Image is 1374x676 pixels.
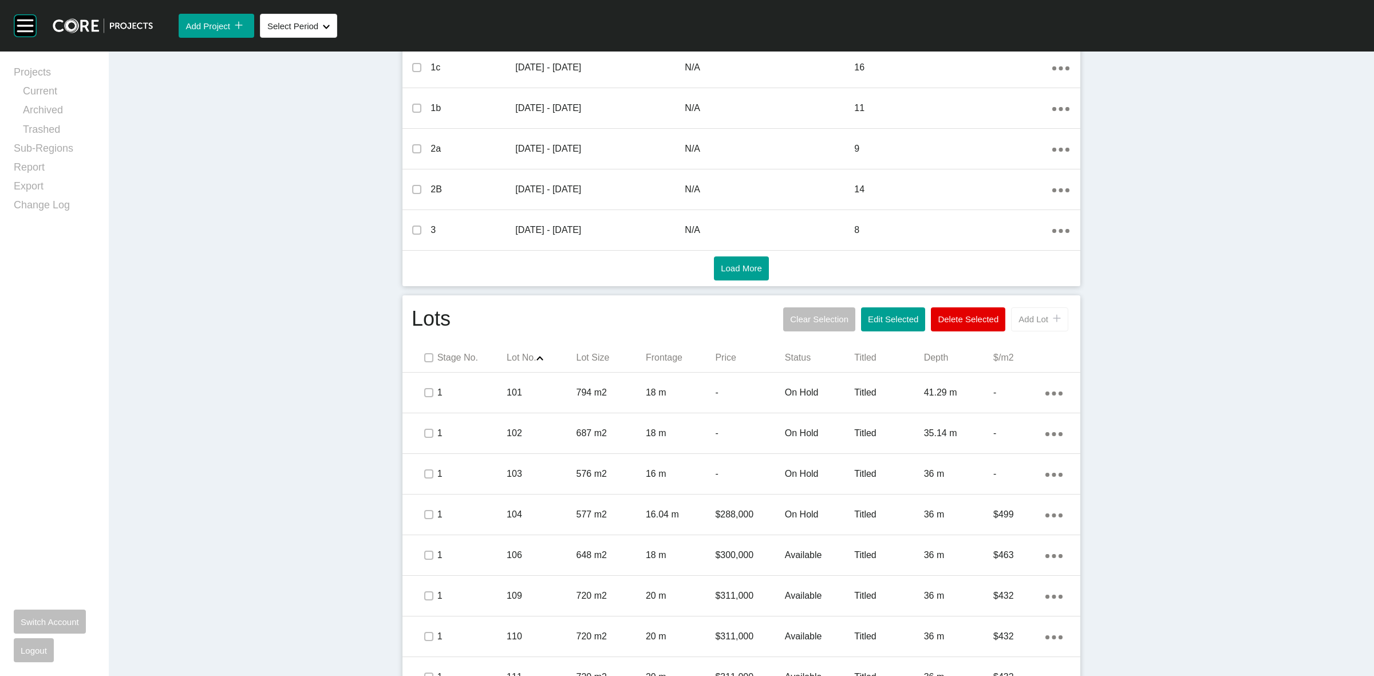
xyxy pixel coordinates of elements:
p: 103 [507,468,576,480]
p: $311,000 [715,590,784,602]
p: 11 [854,102,1052,114]
span: Select Period [267,21,318,31]
span: Switch Account [21,617,79,627]
p: N/A [685,102,854,114]
p: N/A [685,61,854,74]
p: 36 m [924,549,993,562]
p: Frontage [646,351,715,364]
p: N/A [685,143,854,155]
p: [DATE] - [DATE] [515,224,685,236]
p: 36 m [924,630,993,643]
p: - [715,427,784,440]
p: 1 [437,468,507,480]
p: 1b [431,102,515,114]
p: 577 m2 [577,508,646,521]
p: 2a [431,143,515,155]
p: $288,000 [715,508,784,521]
span: Add Lot [1018,314,1048,324]
p: 36 m [924,590,993,602]
p: N/A [685,224,854,236]
p: 109 [507,590,576,602]
p: 1 [437,630,507,643]
p: 8 [854,224,1052,236]
p: 687 m2 [577,427,646,440]
p: Titled [854,630,923,643]
p: 20 m [646,630,715,643]
p: 18 m [646,386,715,399]
p: 35.14 m [924,427,993,440]
p: 1 [437,508,507,521]
p: On Hold [785,386,854,399]
button: Logout [14,638,54,662]
img: core-logo-dark.3138cae2.png [53,18,153,33]
p: 106 [507,549,576,562]
p: 1 [437,590,507,602]
a: Trashed [23,122,95,141]
p: 3 [431,224,515,236]
p: - [715,468,784,480]
p: 720 m2 [577,590,646,602]
p: $432 [993,630,1045,643]
p: 720 m2 [577,630,646,643]
p: $311,000 [715,630,784,643]
p: $463 [993,549,1045,562]
p: 36 m [924,508,993,521]
button: Clear Selection [783,307,855,331]
p: - [993,468,1045,480]
p: Available [785,590,854,602]
p: On Hold [785,427,854,440]
p: $300,000 [715,549,784,562]
p: 102 [507,427,576,440]
span: Edit Selected [868,314,918,324]
p: Lot No. [507,351,576,364]
p: 16 [854,61,1052,74]
p: 1 [437,427,507,440]
p: 110 [507,630,576,643]
p: - [993,427,1045,440]
button: Delete Selected [931,307,1005,331]
p: 18 m [646,549,715,562]
p: Titled [854,468,923,480]
p: Titled [854,386,923,399]
p: $/m2 [993,351,1063,364]
p: - [993,386,1045,399]
p: 16.04 m [646,508,715,521]
p: 14 [854,183,1052,196]
button: Edit Selected [861,307,925,331]
span: Logout [21,646,47,655]
a: Current [23,84,95,103]
p: 18 m [646,427,715,440]
span: Add Project [185,21,230,31]
p: [DATE] - [DATE] [515,102,685,114]
p: 9 [854,143,1052,155]
button: Load More [714,256,769,280]
p: $432 [993,590,1045,602]
p: 16 m [646,468,715,480]
p: Available [785,630,854,643]
p: 2B [431,183,515,196]
p: Lot Size [577,351,646,364]
p: On Hold [785,508,854,521]
p: [DATE] - [DATE] [515,61,685,74]
p: 1 [437,549,507,562]
button: Add Lot [1011,307,1068,331]
p: 794 m2 [577,386,646,399]
p: N/A [685,183,854,196]
a: Change Log [14,198,95,217]
span: Delete Selected [938,314,998,324]
p: - [715,386,784,399]
span: Load More [721,263,762,273]
p: Available [785,549,854,562]
p: 20 m [646,590,715,602]
p: 1 [437,386,507,399]
p: 36 m [924,468,993,480]
button: Add Project [179,14,254,38]
p: Titled [854,427,923,440]
a: Projects [14,65,95,84]
p: [DATE] - [DATE] [515,183,685,196]
p: Titled [854,590,923,602]
a: Report [14,160,95,179]
p: Stage No. [437,351,507,364]
a: Archived [23,103,95,122]
p: Titled [854,549,923,562]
